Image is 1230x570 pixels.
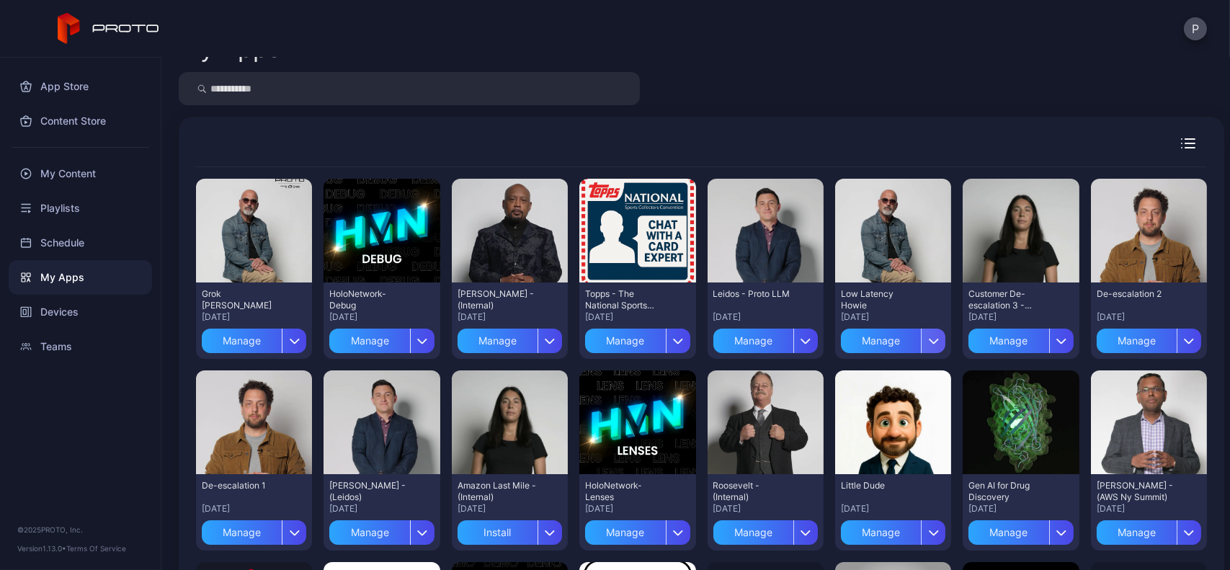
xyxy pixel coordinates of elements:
a: Content Store [9,104,152,138]
div: HoloNetwork-Lenses [585,480,664,503]
div: Manage [329,520,409,545]
div: [DATE] [1097,311,1201,323]
div: Topps - The National Sports Card Convention [585,288,664,311]
button: Manage [968,515,1073,545]
div: Manage [202,520,282,545]
div: De-escalation 2 [1097,288,1176,300]
div: [DATE] [329,503,434,515]
div: [DATE] [713,503,818,515]
div: [DATE] [202,503,306,515]
button: Manage [202,515,306,545]
div: Customer De-escalation 3 - (Amazon Last Mile) [968,288,1048,311]
div: Manage [458,329,538,353]
button: Manage [968,323,1073,353]
div: HoloNetwork-Debug [329,288,409,311]
div: Manage [968,329,1048,353]
button: Manage [713,323,818,353]
div: Manage [585,520,665,545]
button: Install [458,515,562,545]
button: Manage [713,515,818,545]
div: Swami - (AWS Ny Summit) [1097,480,1176,503]
div: Manage [841,520,921,545]
button: Manage [841,515,945,545]
div: My Apps [179,36,281,61]
div: Manage [1097,520,1177,545]
button: Manage [585,515,690,545]
button: Manage [1097,323,1201,353]
div: Roosevelt - (Internal) [713,480,793,503]
div: Eric M - (Leidos) [329,480,409,503]
button: Manage [585,323,690,353]
div: [DATE] [458,311,562,323]
a: Schedule [9,226,152,260]
a: Playlists [9,191,152,226]
a: App Store [9,69,152,104]
div: [DATE] [841,503,945,515]
div: Manage [329,329,409,353]
div: [DATE] [968,503,1073,515]
div: Manage [202,329,282,353]
div: Manage [585,329,665,353]
a: My Apps [9,260,152,295]
button: P [1184,17,1207,40]
div: Manage [968,520,1048,545]
button: Manage [841,323,945,353]
div: [DATE] [713,311,818,323]
a: Terms Of Service [66,544,126,553]
div: [DATE] [841,311,945,323]
button: Manage [202,323,306,353]
button: Manage [329,515,434,545]
div: [DATE] [968,311,1073,323]
div: [DATE] [329,311,434,323]
div: [DATE] [1097,503,1201,515]
div: Install [458,520,538,545]
div: Daymond John - (Internal) [458,288,537,311]
div: Manage [1097,329,1177,353]
div: [DATE] [202,311,306,323]
div: Little Dude [841,480,920,491]
a: Teams [9,329,152,364]
div: Amazon Last Mile - (Internal) [458,480,537,503]
div: © 2025 PROTO, Inc. [17,524,143,535]
div: Manage [841,329,921,353]
div: Grok Howie Mandel [202,288,281,311]
div: De-escalation 1 [202,480,281,491]
div: Low Latency Howie [841,288,920,311]
div: Manage [713,520,793,545]
button: Manage [1097,515,1201,545]
div: Gen AI for Drug Discovery [968,480,1048,503]
a: Devices [9,295,152,329]
div: Leidos - Proto LLM [713,288,793,300]
div: Manage [713,329,793,353]
a: My Content [9,156,152,191]
span: Version 1.13.0 • [17,544,66,553]
div: [DATE] [585,503,690,515]
div: [DATE] [585,311,690,323]
button: Manage [458,323,562,353]
button: Manage [329,323,434,353]
div: [DATE] [458,503,562,515]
